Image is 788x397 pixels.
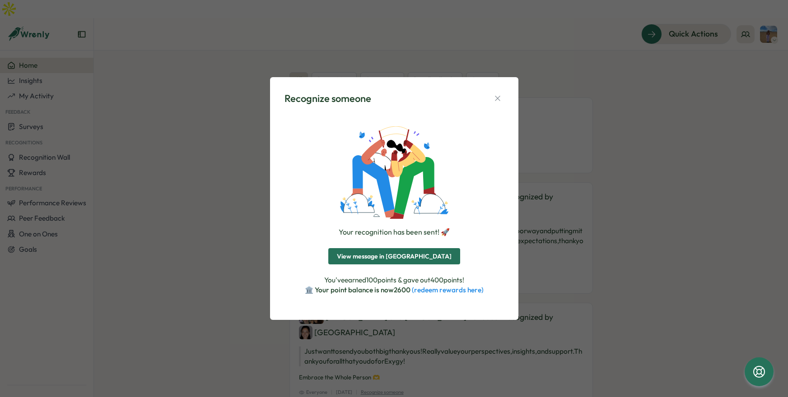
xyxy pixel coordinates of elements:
p: 🏛️ Your point balance is now 2600 [305,285,484,295]
div: Recognize someone [284,92,371,106]
button: View message in [GEOGRAPHIC_DATA] [328,248,460,264]
div: Your recognition has been sent! 🚀 [339,226,450,238]
a: (redeem rewards here) [412,286,484,294]
p: You've earned 100 points & gave out 400 points! [305,275,484,285]
span: View message in [GEOGRAPHIC_DATA] [337,249,452,264]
